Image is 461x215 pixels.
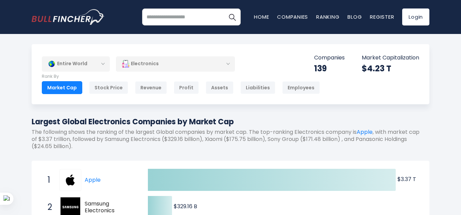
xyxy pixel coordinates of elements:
p: The following shows the ranking of the largest Global companies by market cap. The top-ranking El... [32,129,429,150]
a: Blog [347,13,362,20]
a: Register [370,13,394,20]
a: Companies [277,13,308,20]
a: Login [402,8,429,25]
img: Apple [61,170,80,190]
p: Companies [314,54,345,61]
div: Entire World [42,56,110,72]
p: Rank By [42,74,320,79]
p: Market Capitalization [362,54,419,61]
div: Assets [206,81,234,94]
div: Electronics [116,56,235,72]
div: 139 [314,63,345,74]
text: $329.16 B [174,202,197,210]
div: Stock Price [89,81,128,94]
div: Employees [282,81,320,94]
span: Samsung Electronics [85,200,136,215]
a: Go to homepage [32,9,105,25]
span: 1 [44,174,51,186]
h1: Largest Global Electronics Companies by Market Cap [32,116,429,127]
div: Revenue [135,81,167,94]
div: $4.23 T [362,63,419,74]
a: Ranking [316,13,339,20]
div: Market Cap [42,81,82,94]
div: Liabilities [240,81,275,94]
a: Home [254,13,269,20]
img: bullfincher logo [32,9,105,25]
button: Search [224,8,241,25]
span: 2 [44,201,51,213]
div: Profit [174,81,199,94]
a: Apple [85,176,101,184]
a: Apple [59,169,85,191]
text: $3.37 T [397,175,416,183]
a: Apple [357,128,373,136]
